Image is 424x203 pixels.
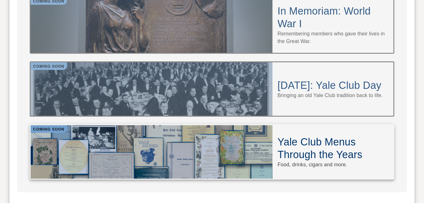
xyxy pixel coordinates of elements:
p: Remembering members who gave their lives in the Great War. [278,30,388,45]
h4: [DATE]: Yale Club Day [278,79,388,92]
h4: Yale Club Menus Through the Years [278,136,388,161]
p: Bringing an old Yale Club tradition back to life. [278,92,388,99]
span: Coming Soon [33,127,64,132]
span: Coming Soon [33,64,64,69]
a: Coming Soon[DATE]: Yale Club DayBringing an old Yale Club tradition back to life. [30,61,394,117]
a: Coming SoonYale Club Menus Through the YearsFood, drinks, cigars and more. [30,124,394,180]
h4: In Memoriam: World War I [278,5,388,30]
p: Food, drinks, cigars and more. [278,161,388,169]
